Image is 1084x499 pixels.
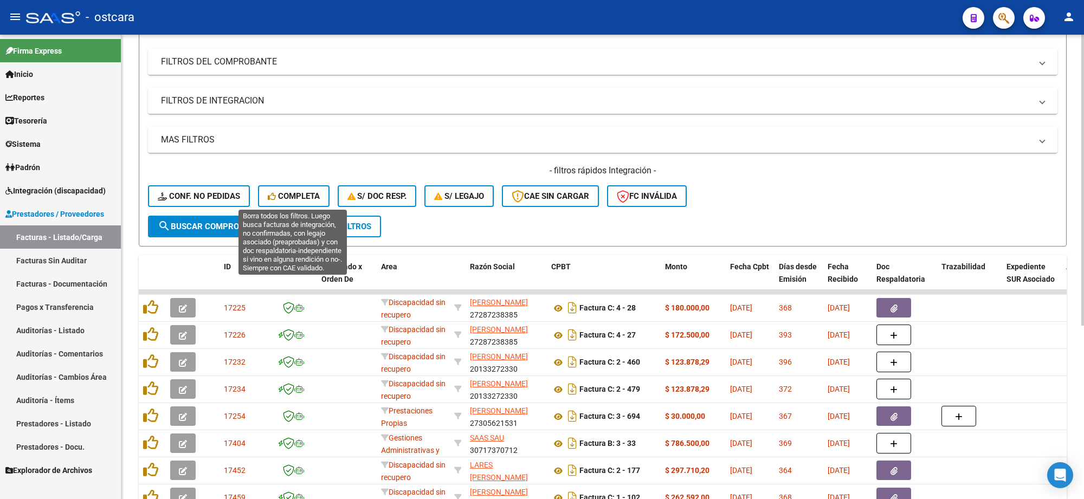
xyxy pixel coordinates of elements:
span: Tesorería [5,115,47,127]
span: 368 [779,303,792,312]
div: 27287238385 [470,323,543,346]
span: Conf. no pedidas [158,191,240,201]
strong: Factura C: 4 - 27 [579,331,636,340]
i: Descargar documento [565,435,579,452]
div: 27305621531 [470,405,543,427]
strong: $ 30.000,00 [665,412,705,420]
datatable-header-cell: Facturado x Orden De [317,255,377,303]
span: Explorador de Archivos [5,464,92,476]
span: ID [224,262,231,271]
span: [DATE] [828,385,850,393]
span: Fecha Cpbt [730,262,769,271]
span: 17452 [224,466,246,475]
strong: Factura C: 2 - 460 [579,358,640,367]
span: Días desde Emisión [779,262,817,283]
span: Prestaciones Propias [381,406,433,427]
span: Area [381,262,397,271]
span: Completa [268,191,320,201]
span: [PERSON_NAME] [470,298,528,307]
datatable-header-cell: Doc Respaldatoria [872,255,937,303]
span: Discapacidad sin recupero [381,379,446,400]
span: FC Inválida [617,191,677,201]
mat-icon: person [1062,10,1075,23]
datatable-header-cell: Fecha Cpbt [726,255,775,303]
mat-icon: menu [9,10,22,23]
mat-panel-title: FILTROS DEL COMPROBANTE [161,56,1031,68]
span: Razón Social [470,262,515,271]
strong: $ 786.500,00 [665,439,709,448]
span: Facturado x Orden De [321,262,362,283]
span: Discapacidad sin recupero [381,461,446,482]
span: [DATE] [828,303,850,312]
div: 27342677431 [470,459,543,482]
span: 364 [779,466,792,475]
strong: Factura B: 3 - 33 [579,439,636,448]
span: [DATE] [730,330,752,339]
span: LARES [PERSON_NAME] [470,461,528,482]
i: Descargar documento [565,353,579,371]
span: 17232 [224,358,246,366]
button: Completa [258,185,330,207]
span: [DATE] [828,439,850,448]
span: [PERSON_NAME] [470,352,528,361]
h4: - filtros rápidos Integración - [148,165,1057,177]
mat-expansion-panel-header: MAS FILTROS [148,127,1057,153]
strong: $ 123.878,29 [665,358,709,366]
span: Trazabilidad [941,262,985,271]
span: Sistema [5,138,41,150]
span: S/ legajo [434,191,484,201]
button: Conf. no pedidas [148,185,250,207]
span: [PERSON_NAME] [470,406,528,415]
div: 30717370712 [470,432,543,455]
span: 17234 [224,385,246,393]
i: Descargar documento [565,407,579,425]
i: Descargar documento [565,299,579,316]
span: 372 [779,385,792,393]
span: Prestadores / Proveedores [5,208,104,220]
span: S/ Doc Resp. [347,191,407,201]
span: 17226 [224,330,246,339]
datatable-header-cell: Monto [661,255,726,303]
span: 17404 [224,439,246,448]
span: [DATE] [730,466,752,475]
span: 367 [779,412,792,420]
span: Expediente SUR Asociado [1006,262,1055,283]
span: Fecha Recibido [828,262,858,283]
span: CPBT [551,262,571,271]
button: FC Inválida [607,185,687,207]
button: S/ Doc Resp. [338,185,417,207]
span: 17254 [224,412,246,420]
datatable-header-cell: Razón Social [466,255,547,303]
strong: Factura C: 2 - 479 [579,385,640,394]
span: [DATE] [730,358,752,366]
strong: $ 180.000,00 [665,303,709,312]
span: CAE [278,262,292,271]
span: Integración (discapacidad) [5,185,106,197]
span: [DATE] [828,330,850,339]
span: [PERSON_NAME] [470,379,528,388]
button: CAE SIN CARGAR [502,185,599,207]
div: 20133272330 [470,378,543,400]
datatable-header-cell: ID [220,255,274,303]
datatable-header-cell: Expediente SUR Asociado [1002,255,1062,303]
span: [DATE] [828,466,850,475]
mat-expansion-panel-header: FILTROS DE INTEGRACION [148,88,1057,114]
span: Doc Respaldatoria [876,262,925,283]
div: 27287238385 [470,296,543,319]
span: 396 [779,358,792,366]
i: Descargar documento [565,326,579,344]
span: Buscar Comprobante [158,222,265,231]
span: [DATE] [730,439,752,448]
mat-icon: delete [293,219,306,232]
strong: $ 123.878,29 [665,385,709,393]
span: Padrón [5,161,40,173]
div: 20133272330 [470,351,543,373]
strong: Factura C: 2 - 177 [579,466,640,475]
mat-panel-title: MAS FILTROS [161,134,1031,146]
span: SAAS SAU [470,433,504,442]
strong: Factura C: 3 - 694 [579,412,640,421]
mat-icon: search [158,219,171,232]
div: Open Intercom Messenger [1047,462,1073,488]
span: Inicio [5,68,33,80]
datatable-header-cell: Trazabilidad [937,255,1002,303]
